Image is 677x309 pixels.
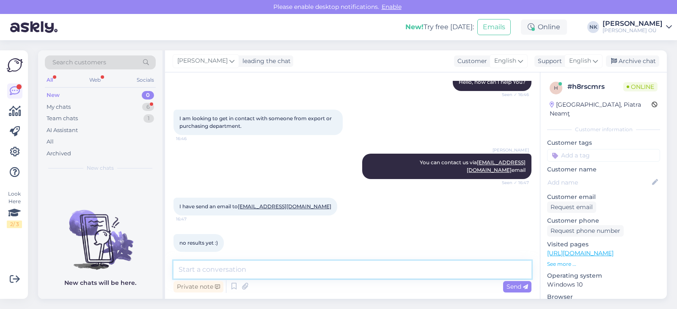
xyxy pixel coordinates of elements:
div: Web [88,74,102,86]
div: [GEOGRAPHIC_DATA], Piatra Neamţ [550,100,652,118]
span: 16:47 [176,216,208,222]
div: All [47,138,54,146]
div: Request email [547,201,596,213]
div: My chats [47,103,71,111]
span: Send [506,283,528,290]
span: 16:47 [176,252,208,259]
span: no results yet :) [179,240,218,246]
span: h [554,85,558,91]
b: New! [405,23,424,31]
div: AI Assistant [47,126,78,135]
p: Customer email [547,193,660,201]
span: Seen ✓ 16:47 [497,179,529,186]
div: Socials [135,74,156,86]
div: Customer information [547,126,660,133]
input: Add a tag [547,149,660,162]
span: Seen ✓ 16:46 [497,91,529,98]
div: All [45,74,55,86]
div: Request phone number [547,225,624,237]
p: Operating system [547,271,660,280]
input: Add name [548,178,650,187]
span: I have send an email to [179,203,331,210]
div: New [47,91,60,99]
div: Try free [DATE]: [405,22,474,32]
div: Private note [173,281,223,292]
div: Support [534,57,562,66]
span: Online [623,82,658,91]
p: Customer tags [547,138,660,147]
span: You can contact us via email [420,159,526,173]
div: leading the chat [239,57,291,66]
div: Archive chat [606,55,659,67]
div: Team chats [47,114,78,123]
button: Emails [477,19,511,35]
span: Enable [379,3,404,11]
a: [EMAIL_ADDRESS][DOMAIN_NAME] [238,203,331,210]
div: 6 [142,103,154,111]
span: I am looking to get in contact with someone from export or purchasing department. [179,115,333,129]
div: Online [521,19,567,35]
span: English [569,56,591,66]
a: [URL][DOMAIN_NAME] [547,249,614,257]
a: [EMAIL_ADDRESS][DOMAIN_NAME] [467,159,526,173]
span: Search customers [52,58,106,67]
p: New chats will be here. [64,279,136,287]
div: # h8rscmrs [567,82,623,92]
p: Windows 10 [547,280,660,289]
div: [PERSON_NAME] OÜ [603,27,663,34]
div: 0 [142,91,154,99]
div: NK [587,21,599,33]
p: Customer name [547,165,660,174]
span: 16:46 [176,135,208,142]
span: Hello, how can I help You? [459,79,526,85]
span: English [494,56,516,66]
p: Customer phone [547,216,660,225]
div: 1 [143,114,154,123]
span: New chats [87,164,114,172]
span: [PERSON_NAME] [177,56,228,66]
div: Archived [47,149,71,158]
img: Askly Logo [7,57,23,73]
div: Look Here [7,190,22,228]
div: 2 / 3 [7,221,22,228]
a: [PERSON_NAME][PERSON_NAME] OÜ [603,20,672,34]
div: [PERSON_NAME] [603,20,663,27]
p: Visited pages [547,240,660,249]
div: Customer [454,57,487,66]
img: No chats [38,195,162,271]
p: See more ... [547,260,660,268]
span: [PERSON_NAME] [493,147,529,153]
p: Browser [547,292,660,301]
